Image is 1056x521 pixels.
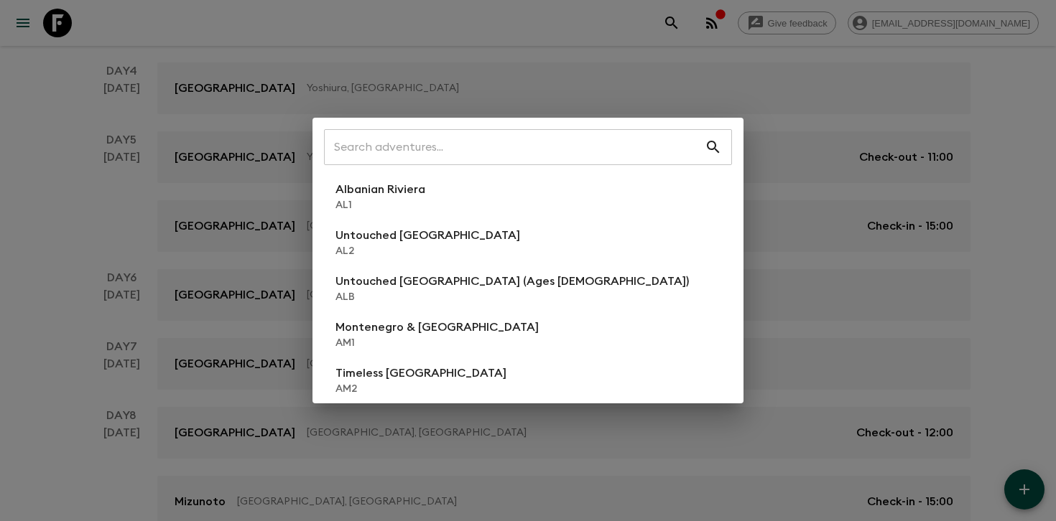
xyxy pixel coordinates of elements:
p: AM2 [335,382,506,396]
p: AM1 [335,336,539,350]
p: AL2 [335,244,520,258]
input: Search adventures... [324,127,705,167]
p: AL1 [335,198,425,212]
p: Albanian Riviera [335,181,425,198]
p: ALB [335,290,689,304]
p: Untouched [GEOGRAPHIC_DATA] [335,227,520,244]
p: Montenegro & [GEOGRAPHIC_DATA] [335,319,539,336]
p: Untouched [GEOGRAPHIC_DATA] (Ages [DEMOGRAPHIC_DATA]) [335,273,689,290]
p: Timeless [GEOGRAPHIC_DATA] [335,365,506,382]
